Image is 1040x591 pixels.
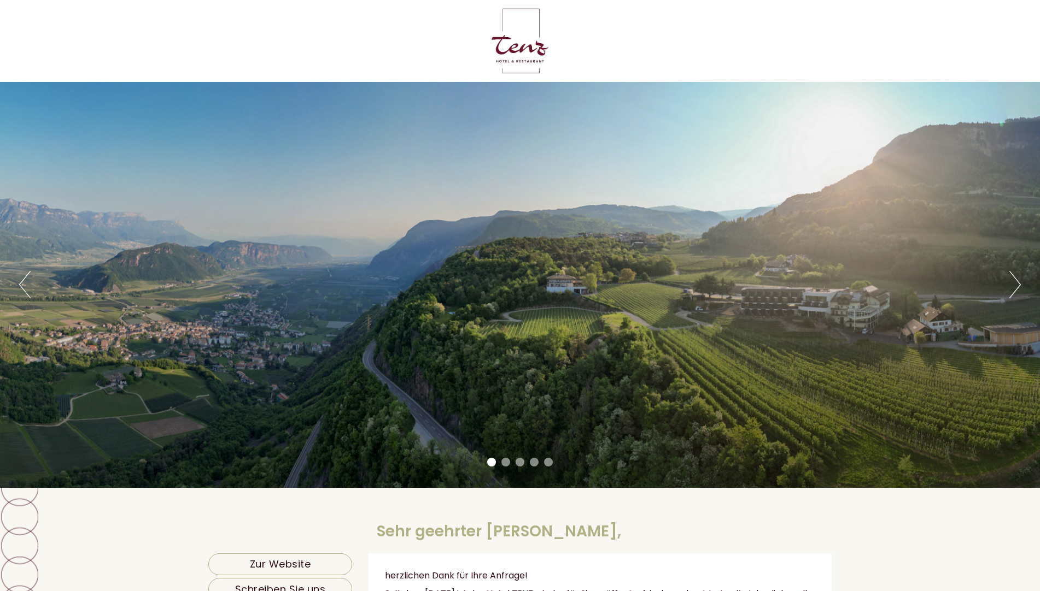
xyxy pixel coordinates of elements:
p: herzlichen Dank für Ihre Anfrage! [385,570,816,582]
h1: Sehr geehrter [PERSON_NAME], [377,523,621,540]
button: Previous [19,271,31,298]
a: Zur Website [208,553,352,575]
button: Next [1009,271,1021,298]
